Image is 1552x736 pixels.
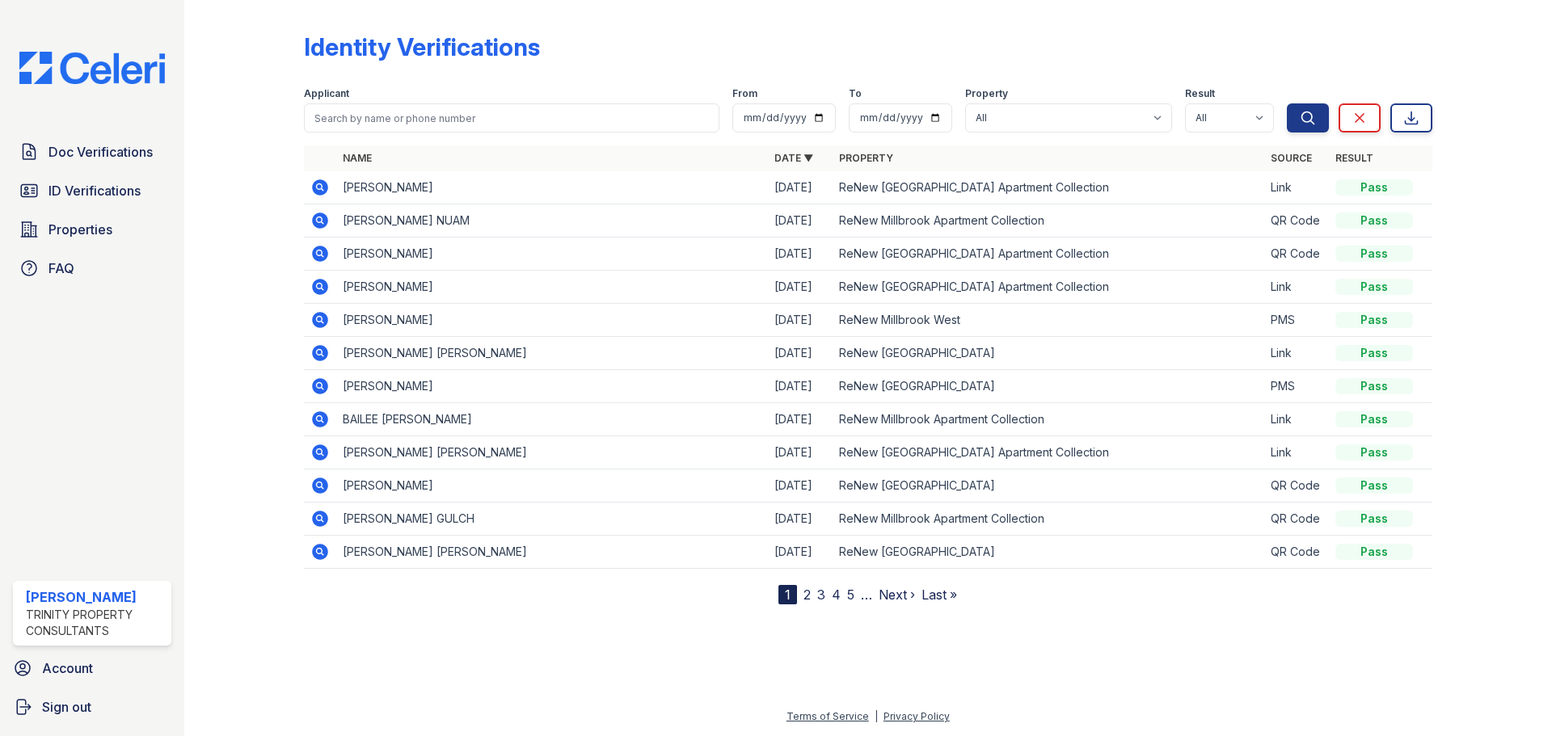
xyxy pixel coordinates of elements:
div: Pass [1335,411,1413,427]
div: Pass [1335,345,1413,361]
td: [PERSON_NAME] [336,304,768,337]
td: [DATE] [768,337,833,370]
a: Result [1335,152,1373,164]
div: | [875,710,878,722]
td: ReNew Millbrook Apartment Collection [833,403,1264,436]
td: Link [1264,403,1329,436]
div: Pass [1335,544,1413,560]
td: Link [1264,171,1329,204]
td: [PERSON_NAME] NUAM [336,204,768,238]
a: Privacy Policy [884,710,950,722]
td: [PERSON_NAME] [336,171,768,204]
a: Sign out [6,691,178,723]
td: [PERSON_NAME] [336,469,768,503]
span: FAQ [48,259,74,278]
td: ReNew [GEOGRAPHIC_DATA] [833,337,1264,370]
a: Next › [879,587,915,603]
div: Pass [1335,212,1413,229]
label: Applicant [304,87,349,100]
div: Pass [1335,511,1413,527]
input: Search by name or phone number [304,103,719,132]
div: Pass [1335,279,1413,295]
td: QR Code [1264,469,1329,503]
a: 5 [847,587,854,603]
div: Trinity Property Consultants [26,607,165,639]
td: Link [1264,337,1329,370]
td: ReNew [GEOGRAPHIC_DATA] Apartment Collection [833,171,1264,204]
div: Identity Verifications [304,32,540,61]
a: Source [1271,152,1312,164]
span: Doc Verifications [48,142,153,162]
td: [PERSON_NAME] [336,238,768,271]
td: [DATE] [768,436,833,469]
td: QR Code [1264,536,1329,569]
a: Properties [13,213,171,246]
td: QR Code [1264,503,1329,536]
td: ReNew [GEOGRAPHIC_DATA] [833,370,1264,403]
label: To [849,87,862,100]
div: Pass [1335,444,1413,461]
div: Pass [1335,312,1413,328]
td: [DATE] [768,403,833,436]
td: Link [1264,436,1329,469]
td: PMS [1264,304,1329,337]
td: [DATE] [768,469,833,503]
span: Sign out [42,697,91,717]
td: [PERSON_NAME] [336,370,768,403]
td: Link [1264,271,1329,304]
td: [PERSON_NAME] GULCH [336,503,768,536]
div: Pass [1335,378,1413,394]
td: ReNew [GEOGRAPHIC_DATA] Apartment Collection [833,436,1264,469]
span: Properties [48,220,112,239]
a: ID Verifications [13,175,171,207]
a: 2 [803,587,811,603]
a: Doc Verifications [13,136,171,168]
td: [DATE] [768,503,833,536]
span: Account [42,658,93,678]
td: ReNew Millbrook Apartment Collection [833,503,1264,536]
div: Pass [1335,179,1413,196]
td: ReNew [GEOGRAPHIC_DATA] Apartment Collection [833,238,1264,271]
td: ReNew [GEOGRAPHIC_DATA] [833,469,1264,503]
td: [DATE] [768,271,833,304]
a: Property [839,152,893,164]
a: Last » [921,587,957,603]
a: Terms of Service [787,710,869,722]
div: [PERSON_NAME] [26,587,165,607]
td: [DATE] [768,171,833,204]
td: BAILEE [PERSON_NAME] [336,403,768,436]
td: [DATE] [768,536,833,569]
td: [DATE] [768,304,833,337]
td: [PERSON_NAME] [PERSON_NAME] [336,436,768,469]
label: From [732,87,757,100]
td: [PERSON_NAME] [336,271,768,304]
a: 4 [832,587,841,603]
td: [PERSON_NAME] [PERSON_NAME] [336,536,768,569]
a: 3 [817,587,825,603]
td: ReNew Millbrook West [833,304,1264,337]
td: [DATE] [768,238,833,271]
div: Pass [1335,477,1413,494]
span: ID Verifications [48,181,141,200]
a: FAQ [13,252,171,284]
td: [DATE] [768,204,833,238]
div: Pass [1335,246,1413,262]
td: PMS [1264,370,1329,403]
td: ReNew Millbrook Apartment Collection [833,204,1264,238]
label: Result [1185,87,1215,100]
td: ReNew [GEOGRAPHIC_DATA] [833,536,1264,569]
td: QR Code [1264,204,1329,238]
a: Account [6,652,178,684]
span: … [861,585,872,604]
td: [DATE] [768,370,833,403]
div: 1 [778,585,797,604]
a: Date ▼ [774,152,813,164]
td: QR Code [1264,238,1329,271]
label: Property [965,87,1008,100]
td: ReNew [GEOGRAPHIC_DATA] Apartment Collection [833,271,1264,304]
td: [PERSON_NAME] [PERSON_NAME] [336,337,768,370]
img: CE_Logo_Blue-a8612792a0a2168367f1c8372b55b34899dd931a85d93a1a3d3e32e68fde9ad4.png [6,52,178,84]
a: Name [343,152,372,164]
